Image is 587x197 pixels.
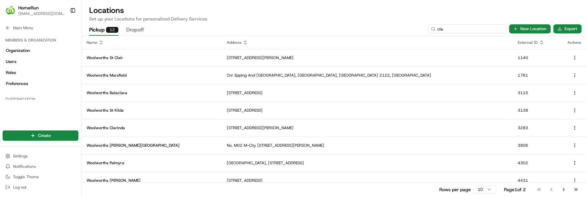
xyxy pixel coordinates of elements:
p: [STREET_ADDRESS] [227,108,508,113]
p: Woolworths St Kilda [87,108,216,113]
div: External ID [518,40,557,45]
button: HomeRunHomeRun[EMAIL_ADDRESS][DOMAIN_NAME] [3,3,67,18]
p: 1140 [518,55,557,60]
p: [STREET_ADDRESS][PERSON_NAME] [227,55,508,60]
div: 12 [106,27,118,33]
p: 4431 [518,178,557,183]
div: Customization [3,94,78,105]
button: Dropoff [126,25,144,36]
p: Woolworths Clarinda [87,125,216,130]
p: Set up your Locations for personalized Delivery Services [89,16,579,22]
div: Name [87,40,216,45]
p: [STREET_ADDRESS] [227,90,508,95]
span: Notifications [13,164,36,169]
span: Users [6,59,16,65]
p: [GEOGRAPHIC_DATA], [STREET_ADDRESS] [227,160,508,166]
p: Woolworths St Clair [87,55,216,60]
p: [STREET_ADDRESS][PERSON_NAME] [227,125,508,130]
p: 4302 [518,160,557,166]
span: Preferences [6,81,28,87]
p: Woolworths Palmyra [87,160,216,166]
div: Actions [568,40,582,45]
button: Settings [3,152,78,161]
span: Toggle Theme [13,174,39,179]
p: Woolworths Balaclava [87,90,216,95]
a: Users [3,56,78,67]
p: 3115 [518,90,557,95]
button: Toggle Theme [3,172,78,181]
p: Woolworths [PERSON_NAME] [87,178,216,183]
span: Main Menu [13,25,33,31]
p: 3806 [518,143,557,148]
a: Preferences [3,79,78,89]
p: Woolworths [PERSON_NAME][GEOGRAPHIC_DATA] [87,143,216,148]
p: No. M02 M-City [STREET_ADDRESS][PERSON_NAME] [227,143,508,148]
span: Settings [13,154,28,159]
span: Create [38,133,51,139]
button: HomeRun [18,5,39,11]
a: Roles [3,68,78,78]
button: Log out [3,183,78,192]
button: Pickup [89,25,118,36]
h2: Locations [89,5,579,16]
a: Organization [3,45,78,56]
img: HomeRun [5,5,16,16]
div: Members & Organization [3,35,78,45]
p: Cnr Epping And [GEOGRAPHIC_DATA], [GEOGRAPHIC_DATA], [GEOGRAPHIC_DATA] 2122, [GEOGRAPHIC_DATA] [227,73,508,78]
button: Create [3,130,78,141]
button: [EMAIL_ADDRESS][DOMAIN_NAME] [18,11,65,16]
p: 1761 [518,73,557,78]
p: Rows per page [439,186,471,193]
button: New Location [509,24,551,33]
span: Roles [6,70,16,76]
span: Log out [13,185,26,190]
p: 3138 [518,108,557,113]
p: [STREET_ADDRESS] [227,178,508,183]
span: Organization [6,48,30,54]
input: Type to search [429,24,507,33]
button: Main Menu [3,23,78,32]
div: Page 1 of 2 [504,186,526,193]
p: Woolworths Marsfield [87,73,216,78]
div: Address [227,40,508,45]
p: 3283 [518,125,557,130]
button: Notifications [3,162,78,171]
button: Export [553,24,582,33]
